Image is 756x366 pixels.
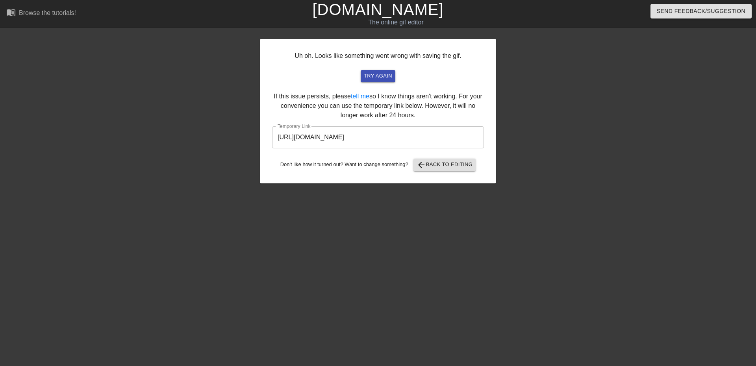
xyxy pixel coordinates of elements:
[650,4,752,18] button: Send Feedback/Suggestion
[361,70,395,82] button: try again
[6,7,16,17] span: menu_book
[351,93,369,100] a: tell me
[417,160,473,170] span: Back to Editing
[312,1,443,18] a: [DOMAIN_NAME]
[272,126,484,148] input: bare
[6,7,76,20] a: Browse the tutorials!
[364,72,392,81] span: try again
[272,159,484,171] div: Don't like how it turned out? Want to change something?
[413,159,476,171] button: Back to Editing
[260,39,496,183] div: Uh oh. Looks like something went wrong with saving the gif. If this issue persists, please so I k...
[417,160,426,170] span: arrow_back
[19,9,76,16] div: Browse the tutorials!
[657,6,745,16] span: Send Feedback/Suggestion
[256,18,536,27] div: The online gif editor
